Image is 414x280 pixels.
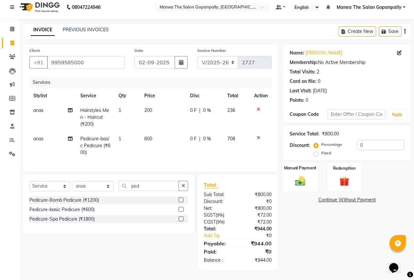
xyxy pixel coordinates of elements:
[250,88,272,103] th: Action
[238,191,277,198] div: ₹800.00
[290,97,304,104] div: Points:
[31,24,55,36] a: INVOICE
[238,205,277,212] div: ₹800.00
[47,56,125,69] input: Search by Name/Mobile/Email/Code
[339,26,376,37] button: Create New
[238,219,277,226] div: ₹72.00
[223,88,250,103] th: Total
[333,165,356,171] label: Redemption
[33,136,43,142] span: anas
[322,131,339,137] div: ₹800.00
[321,142,342,148] label: Percentage
[119,107,121,113] span: 1
[238,226,277,232] div: ₹944.00
[290,142,310,149] div: Discount:
[199,226,238,232] div: Total:
[199,257,238,264] div: Balance :
[198,48,226,54] label: Invoice Number
[204,181,219,188] span: Total
[144,107,152,113] span: 200
[387,254,407,273] iframe: chat widget
[337,4,402,11] span: Manea The Salon Gopanpally
[204,219,216,225] span: CGST
[199,232,244,239] a: Add Tip
[30,76,277,88] div: Services
[290,131,319,137] div: Service Total:
[29,48,40,54] label: Client
[135,48,143,54] label: Date
[244,232,277,239] div: ₹0
[217,219,223,225] span: 9%
[80,107,109,127] span: Hairstyles Men - Haircut (₹200)
[63,27,109,33] a: PREVIOUS INVOICES
[227,136,235,142] span: 708
[238,248,277,256] div: ₹0
[29,206,95,213] div: Pedicure-basic Pedicure (₹600)
[190,135,197,142] span: 0 F
[217,212,223,218] span: 9%
[140,88,186,103] th: Price
[119,136,121,142] span: 1
[115,88,140,103] th: Qty
[199,248,238,256] div: Paid:
[388,110,406,119] button: Apply
[76,88,115,103] th: Service
[144,136,152,142] span: 600
[199,107,200,114] span: |
[238,198,277,205] div: ₹0
[318,78,320,85] div: 0
[199,240,238,247] div: Payable:
[199,219,238,226] div: ( )
[313,87,327,94] div: [DATE]
[186,88,223,103] th: Disc
[284,196,409,203] a: Continue Without Payment
[290,87,311,94] div: Last Visit:
[290,50,304,56] div: Name:
[238,257,277,264] div: ₹944.00
[317,69,319,75] div: 2
[29,88,76,103] th: Stylist
[306,97,308,104] div: 0
[238,212,277,219] div: ₹72.00
[321,150,331,156] label: Fixed
[190,107,197,114] span: 0 F
[29,197,99,204] div: Pedicure-Bomb Pedicure (₹1200)
[203,135,211,142] span: 0 %
[290,69,315,75] div: Total Visits:
[119,181,179,191] input: Search or Scan
[379,26,402,37] button: Save
[238,240,277,247] div: ₹944.00
[199,205,238,212] div: Net:
[199,212,238,219] div: ( )
[204,212,215,218] span: SGST
[199,191,238,198] div: Sub Total:
[199,198,238,205] div: Discount:
[284,165,317,171] label: Manual Payment
[29,216,95,223] div: Pedicure-Spa Pedicure (₹1800)
[33,107,43,113] span: anas
[290,59,318,66] div: Membership:
[203,107,211,114] span: 0 %
[292,175,309,187] img: _cash.svg
[29,56,48,69] button: +91
[290,111,328,118] div: Coupon Code
[328,109,385,119] input: Enter Offer / Coupon Code
[336,175,352,187] img: _gift.svg
[199,135,200,142] span: |
[306,50,342,56] a: [PERSON_NAME]
[290,59,404,66] div: No Active Membership
[80,136,110,155] span: Pedicure-basic Pedicure (₹600)
[227,107,235,113] span: 236
[290,78,316,85] div: Card on file:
